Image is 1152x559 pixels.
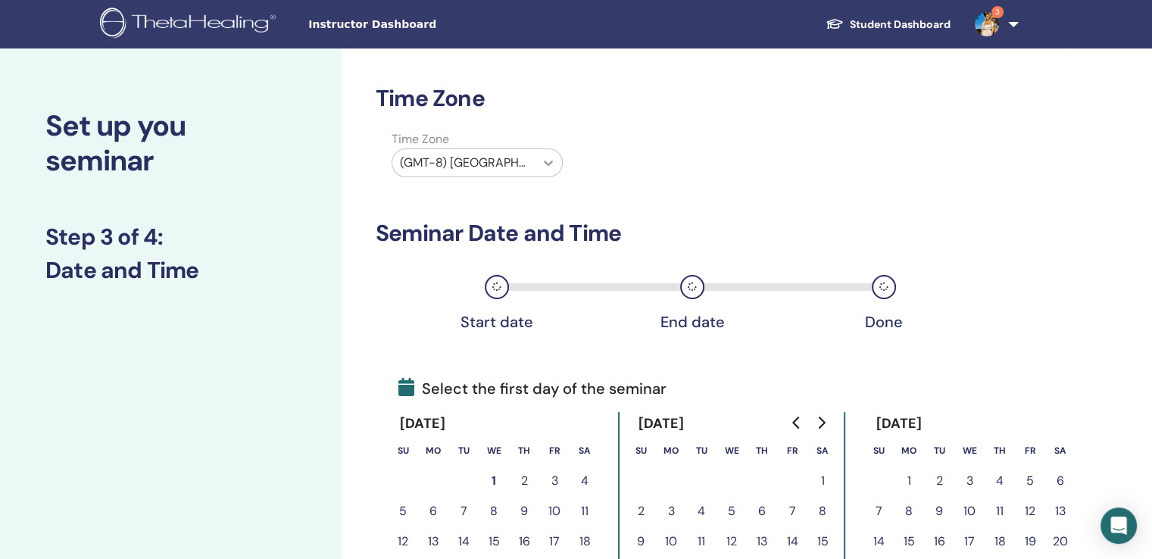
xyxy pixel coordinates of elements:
button: 12 [1015,496,1045,526]
h3: Seminar Date and Time [376,220,976,247]
th: Friday [1015,436,1045,466]
button: 2 [509,466,539,496]
button: 17 [539,526,570,557]
button: 2 [924,466,954,496]
th: Friday [777,436,807,466]
div: [DATE] [388,412,458,436]
button: 9 [626,526,656,557]
button: 12 [716,526,747,557]
button: 10 [539,496,570,526]
button: 18 [570,526,600,557]
h2: Set up you seminar [45,109,295,178]
button: 5 [1015,466,1045,496]
th: Saturday [570,436,600,466]
button: 10 [954,496,985,526]
div: Start date [459,313,535,331]
div: Done [846,313,922,331]
th: Wednesday [954,436,985,466]
th: Monday [656,436,686,466]
th: Thursday [747,436,777,466]
button: 8 [479,496,509,526]
th: Tuesday [686,436,716,466]
th: Sunday [388,436,418,466]
button: 15 [479,526,509,557]
button: 8 [807,496,838,526]
button: 14 [448,526,479,557]
button: 7 [448,496,479,526]
button: 11 [985,496,1015,526]
button: 12 [388,526,418,557]
th: Tuesday [924,436,954,466]
button: 6 [1045,466,1076,496]
h3: Step 3 of 4 : [45,223,295,251]
button: 15 [894,526,924,557]
img: logo.png [100,8,281,42]
button: 16 [509,526,539,557]
button: 2 [626,496,656,526]
button: 7 [863,496,894,526]
button: Go to previous month [785,408,809,438]
button: 20 [1045,526,1076,557]
span: Instructor Dashboard [308,17,535,33]
button: 10 [656,526,686,557]
button: 5 [388,496,418,526]
button: 3 [539,466,570,496]
th: Friday [539,436,570,466]
button: Go to next month [809,408,833,438]
th: Thursday [985,436,1015,466]
button: 15 [807,526,838,557]
button: 1 [479,466,509,496]
button: 11 [570,496,600,526]
button: 18 [985,526,1015,557]
a: Student Dashboard [813,11,963,39]
button: 4 [985,466,1015,496]
label: Time Zone [382,130,572,148]
span: Select the first day of the seminar [398,377,667,400]
button: 4 [686,496,716,526]
button: 5 [716,496,747,526]
button: 14 [863,526,894,557]
button: 17 [954,526,985,557]
button: 8 [894,496,924,526]
th: Saturday [1045,436,1076,466]
button: 1 [807,466,838,496]
th: Sunday [626,436,656,466]
button: 6 [747,496,777,526]
button: 13 [747,526,777,557]
button: 6 [418,496,448,526]
img: graduation-cap-white.svg [826,17,844,30]
th: Wednesday [716,436,747,466]
img: default.jpg [975,12,999,36]
th: Monday [894,436,924,466]
th: Thursday [509,436,539,466]
button: 16 [924,526,954,557]
div: End date [654,313,730,331]
button: 1 [894,466,924,496]
th: Monday [418,436,448,466]
button: 13 [418,526,448,557]
button: 13 [1045,496,1076,526]
th: Sunday [863,436,894,466]
th: Saturday [807,436,838,466]
h3: Time Zone [376,85,976,112]
button: 19 [1015,526,1045,557]
h3: Date and Time [45,257,295,284]
button: 14 [777,526,807,557]
span: 3 [991,6,1004,18]
button: 9 [924,496,954,526]
button: 9 [509,496,539,526]
button: 4 [570,466,600,496]
div: Open Intercom Messenger [1100,507,1137,544]
button: 11 [686,526,716,557]
button: 3 [656,496,686,526]
button: 3 [954,466,985,496]
button: 7 [777,496,807,526]
div: [DATE] [863,412,934,436]
th: Tuesday [448,436,479,466]
div: [DATE] [626,412,696,436]
th: Wednesday [479,436,509,466]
